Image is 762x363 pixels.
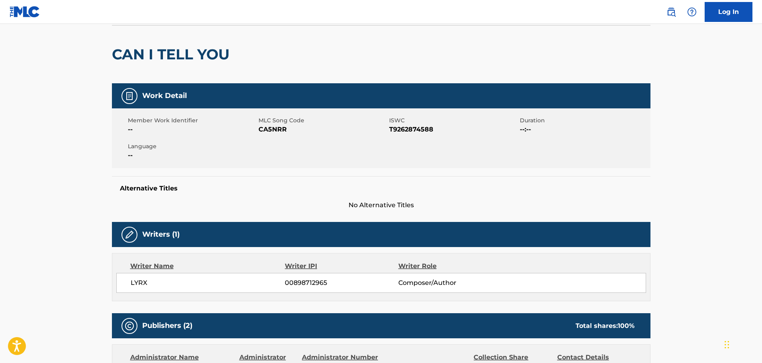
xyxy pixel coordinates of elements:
[128,116,257,125] span: Member Work Identifier
[131,278,285,288] span: LYRX
[398,261,501,271] div: Writer Role
[520,116,648,125] span: Duration
[725,333,729,357] div: Drag
[259,125,387,134] span: CA5NRR
[389,116,518,125] span: ISWC
[128,125,257,134] span: --
[666,7,676,17] img: search
[112,200,650,210] span: No Alternative Titles
[125,230,134,239] img: Writers
[576,321,635,331] div: Total shares:
[142,91,187,100] h5: Work Detail
[112,45,233,63] h2: CAN I TELL YOU
[10,6,40,18] img: MLC Logo
[120,184,643,192] h5: Alternative Titles
[684,4,700,20] div: Help
[722,325,762,363] iframe: Chat Widget
[142,321,192,330] h5: Publishers (2)
[259,116,387,125] span: MLC Song Code
[285,278,398,288] span: 00898712965
[618,322,635,330] span: 100 %
[125,321,134,331] img: Publishers
[128,142,257,151] span: Language
[142,230,180,239] h5: Writers (1)
[285,261,398,271] div: Writer IPI
[663,4,679,20] a: Public Search
[398,278,501,288] span: Composer/Author
[389,125,518,134] span: T9262874588
[128,151,257,160] span: --
[705,2,752,22] a: Log In
[520,125,648,134] span: --:--
[687,7,697,17] img: help
[130,261,285,271] div: Writer Name
[125,91,134,101] img: Work Detail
